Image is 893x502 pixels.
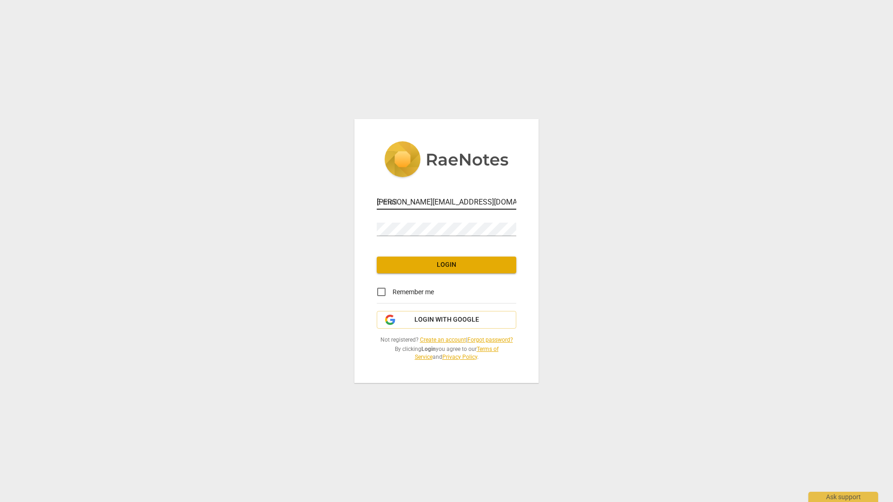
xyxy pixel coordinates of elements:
[415,346,499,360] a: Terms of Service
[414,315,479,324] span: Login with Google
[421,346,436,352] b: Login
[467,337,513,343] a: Forgot password?
[442,354,477,360] a: Privacy Policy
[808,492,878,502] div: Ask support
[377,336,516,344] span: Not registered? |
[393,287,434,297] span: Remember me
[377,257,516,273] button: Login
[377,345,516,361] span: By clicking you agree to our and .
[384,260,509,270] span: Login
[420,337,466,343] a: Create an account
[377,311,516,329] button: Login with Google
[384,141,509,179] img: 5ac2273c67554f335776073100b6d88f.svg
